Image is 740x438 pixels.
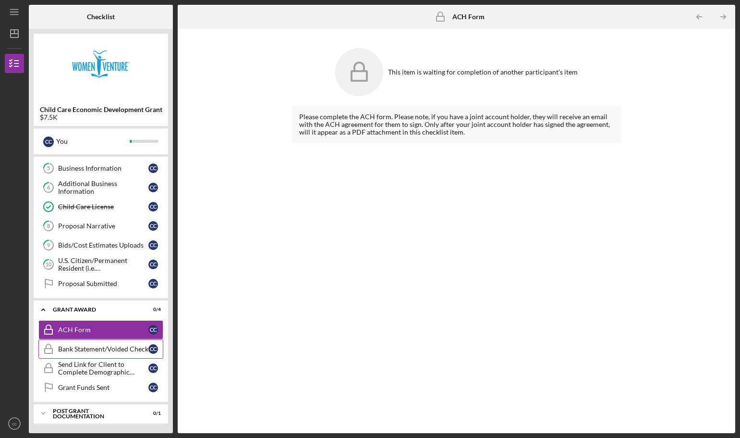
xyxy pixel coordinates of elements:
[388,68,578,76] div: This item is waiting for completion of another participant's item
[56,133,130,150] div: You
[38,359,163,378] a: Send Link for Client to Complete Demographic Information for DEEDcc
[5,414,24,433] button: cc
[12,421,17,426] text: cc
[144,411,161,416] div: 0 / 1
[148,325,158,335] div: c c
[40,106,162,113] b: Child Care Economic Development Grant
[47,185,50,191] tspan: 6
[148,183,158,192] div: c c
[87,13,115,21] b: Checklist
[148,221,158,231] div: c c
[148,363,158,373] div: c c
[148,260,158,269] div: c c
[58,361,148,376] div: Send Link for Client to Complete Demographic Information for DEED
[38,197,163,216] a: Child Care Licensecc
[38,178,163,197] a: 6Additional Business Informationcc
[40,113,162,121] div: $7.5K
[58,241,148,249] div: Bids/Cost Estimates Uploads
[38,274,163,293] a: Proposal Submittedcc
[38,255,163,274] a: 10U.S. Citizen/Permanent Resident (i.e. [DEMOGRAPHIC_DATA])?cc
[148,163,158,173] div: c c
[34,38,168,96] img: Product logo
[144,307,161,313] div: 0 / 4
[452,13,485,21] b: ACH Form
[148,202,158,212] div: c c
[38,159,163,178] a: 5Business Informationcc
[58,257,148,272] div: U.S. Citizen/Permanent Resident (i.e. [DEMOGRAPHIC_DATA])?
[148,279,158,288] div: c c
[38,320,163,339] a: ACH Formcc
[58,280,148,288] div: Proposal Submitted
[58,164,148,172] div: Business Information
[58,345,148,353] div: Bank Statement/Voided Check
[53,307,137,313] div: Grant Award
[38,339,163,359] a: Bank Statement/Voided Checkcc
[148,344,158,354] div: c c
[47,165,50,172] tspan: 5
[43,137,54,147] div: c c
[58,180,148,195] div: Additional Business Information
[58,203,148,211] div: Child Care License
[148,383,158,392] div: c c
[38,216,163,236] a: 8Proposal Narrativecc
[47,223,50,229] tspan: 8
[47,242,50,249] tspan: 9
[46,262,52,268] tspan: 10
[58,222,148,230] div: Proposal Narrative
[53,408,137,419] div: Post Grant Documentation
[148,240,158,250] div: c c
[38,378,163,397] a: Grant Funds Sentcc
[299,113,614,136] div: Please complete the ACH form. Please note, if you have a joint account holder, they will receive ...
[38,236,163,255] a: 9Bids/Cost Estimates Uploadscc
[58,326,148,334] div: ACH Form
[58,384,148,391] div: Grant Funds Sent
